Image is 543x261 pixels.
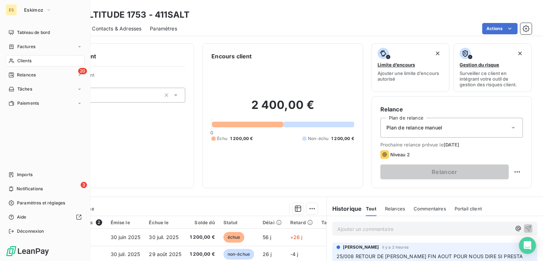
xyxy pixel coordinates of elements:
[210,130,213,135] span: 0
[150,25,177,32] span: Paramètres
[263,234,271,240] span: 56 j
[190,251,215,258] span: 1 200,00 €
[17,200,65,206] span: Paramètres et réglages
[17,172,33,178] span: Imports
[290,234,303,240] span: +26 j
[111,234,141,240] span: 30 juin 2025
[519,237,536,254] div: Open Intercom Messenger
[366,206,376,211] span: Tout
[290,251,298,257] span: -4 j
[263,220,282,225] div: Délai
[331,135,354,142] span: 1 200,00 €
[17,214,27,220] span: Aide
[6,4,17,16] div: ES
[6,83,84,95] a: Tâches
[327,204,362,213] h6: Historique
[290,220,313,225] div: Retard
[343,244,379,250] span: [PERSON_NAME]
[92,25,141,32] span: Contacts & Adresses
[6,245,49,257] img: Logo LeanPay
[6,98,84,109] a: Paiements
[223,220,254,225] div: Statut
[6,169,84,180] a: Imports
[6,41,84,52] a: Factures
[190,234,215,241] span: 1 200,00 €
[17,72,36,78] span: Relances
[372,43,450,92] button: Limite d’encoursAjouter une limite d’encours autorisé
[223,232,245,243] span: échue
[111,251,140,257] span: 30 juil. 2025
[17,58,31,64] span: Clients
[390,152,410,157] span: Niveau 2
[149,251,181,257] span: 29 août 2025
[380,105,523,114] h6: Relance
[385,206,405,211] span: Relances
[81,182,87,188] span: 3
[414,206,446,211] span: Commentaires
[482,23,518,34] button: Actions
[263,251,272,257] span: 26 j
[6,69,84,81] a: 20Relances
[378,62,415,68] span: Limite d’encours
[6,27,84,38] a: Tableau de bord
[149,234,179,240] span: 30 juil. 2025
[211,52,252,60] h6: Encours client
[17,186,43,192] span: Notifications
[382,245,409,249] span: il y a 2 heures
[211,98,354,119] h2: 2 400,00 €
[17,100,39,106] span: Paiements
[6,211,84,223] a: Aide
[380,142,523,147] span: Prochaine relance prévue le
[217,135,227,142] span: Échu
[17,43,35,50] span: Factures
[460,70,526,87] span: Surveiller ce client en intégrant votre outil de gestion des risques client.
[24,7,43,13] span: Eskimoz
[460,62,499,68] span: Gestion du risque
[321,220,356,225] div: Tag relance
[78,68,87,74] span: 20
[17,29,50,36] span: Tableau de bord
[444,142,460,147] span: [DATE]
[223,249,254,260] span: non-échue
[6,197,84,209] a: Paramètres et réglages
[149,220,181,225] div: Échue le
[43,52,185,60] h6: Informations client
[62,8,189,21] h3: SAS ALTITUDE 1753 - 411SALT
[308,135,328,142] span: Non-échu
[190,220,215,225] div: Solde dû
[230,135,253,142] span: 1 200,00 €
[455,206,482,211] span: Portail client
[380,164,509,179] button: Relancer
[17,86,32,92] span: Tâches
[378,70,444,82] span: Ajouter une limite d’encours autorisé
[111,220,141,225] div: Émise le
[57,72,185,82] span: Propriétés Client
[386,124,442,131] span: Plan de relance manuel
[6,55,84,66] a: Clients
[17,228,44,234] span: Déconnexion
[454,43,532,92] button: Gestion du risqueSurveiller ce client en intégrant votre outil de gestion des risques client.
[96,219,102,226] span: 2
